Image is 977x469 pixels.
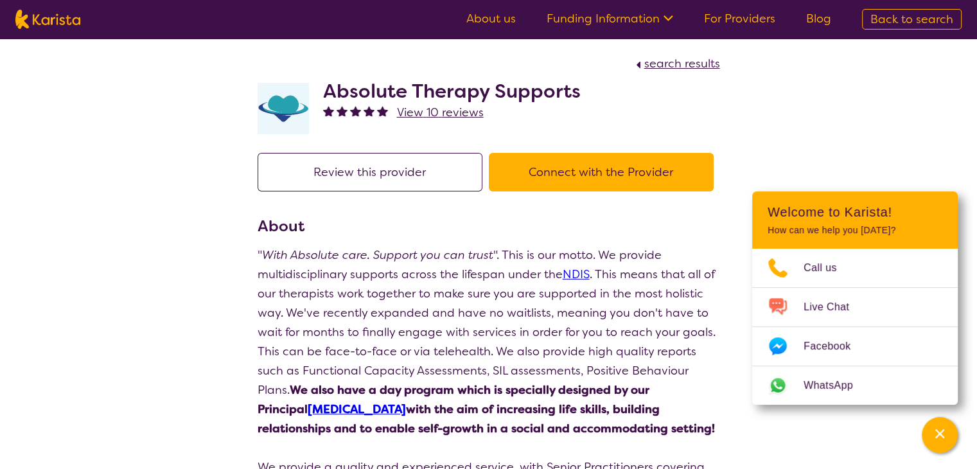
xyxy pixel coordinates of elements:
span: WhatsApp [804,376,868,395]
span: Facebook [804,337,866,356]
a: Connect with the Provider [489,164,720,180]
h3: About [258,215,720,238]
a: [MEDICAL_DATA] [308,402,406,417]
span: search results [644,56,720,71]
a: Blog [806,11,831,26]
a: Back to search [862,9,962,30]
a: search results [633,56,720,71]
a: Review this provider [258,164,489,180]
h2: Welcome to Karista! [768,204,942,220]
a: NDIS [563,267,590,282]
a: For Providers [704,11,775,26]
button: Channel Menu [922,417,958,453]
img: fullstar [377,105,388,116]
p: How can we help you [DATE]? [768,225,942,236]
a: View 10 reviews [397,103,484,122]
p: " ". This is our motto. We provide multidisciplinary supports across the lifespan under the . Thi... [258,245,720,438]
span: Live Chat [804,297,865,317]
span: Call us [804,258,852,278]
a: About us [466,11,516,26]
div: Channel Menu [752,191,958,405]
img: fullstar [337,105,348,116]
span: Back to search [870,12,953,27]
strong: We also have a day program which is specially designed by our Principal with the aim of increasin... [258,382,715,436]
a: Funding Information [547,11,673,26]
em: With Absolute care. Support you can trust [262,247,493,263]
span: View 10 reviews [397,105,484,120]
h2: Absolute Therapy Supports [323,80,581,103]
a: Web link opens in a new tab. [752,366,958,405]
img: fullstar [323,105,334,116]
button: Review this provider [258,153,482,191]
img: fullstar [364,105,374,116]
img: fullstar [350,105,361,116]
img: Karista logo [15,10,80,29]
button: Connect with the Provider [489,153,714,191]
img: otyvwjbtyss6nczvq3hf.png [258,83,309,134]
ul: Choose channel [752,249,958,405]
